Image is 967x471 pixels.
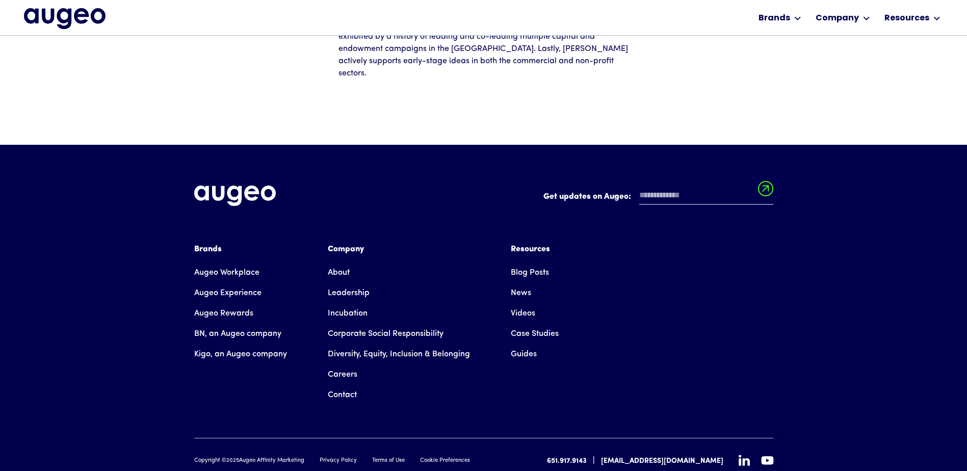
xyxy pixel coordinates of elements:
[511,344,537,364] a: Guides
[24,8,106,29] img: Augeo's full logo in midnight blue.
[328,385,357,405] a: Contact
[758,181,773,202] input: Submit
[194,303,253,324] a: Augeo Rewards
[372,457,405,465] a: Terms of Use
[194,457,304,465] div: Copyright © Augeo Affinity Marketing
[511,263,549,283] a: Blog Posts
[511,243,559,255] div: Resources
[543,186,773,210] form: Email Form
[226,458,239,463] span: 2025
[816,12,859,24] div: Company
[884,12,929,24] div: Resources
[194,263,259,283] a: Augeo Workplace
[320,457,357,465] a: Privacy Policy
[328,344,470,364] a: Diversity, Equity, Inclusion & Belonging
[194,283,262,303] a: Augeo Experience
[511,283,531,303] a: News
[194,243,287,255] div: Brands
[328,263,350,283] a: About
[24,8,106,29] a: home
[328,364,357,385] a: Careers
[194,344,287,364] a: Kigo, an Augeo company
[511,303,535,324] a: Videos
[593,455,595,467] div: |
[759,12,790,24] div: Brands
[601,456,723,466] a: [EMAIL_ADDRESS][DOMAIN_NAME]
[511,324,559,344] a: Case Studies
[328,283,370,303] a: Leadership
[328,243,470,255] div: Company
[543,191,631,203] label: Get updates on Augeo:
[328,303,368,324] a: Incubation
[194,186,276,206] img: Augeo's full logo in white.
[420,457,470,465] a: Cookie Preferences
[328,324,443,344] a: Corporate Social Responsibility
[194,324,281,344] a: BN, an Augeo company
[547,456,587,466] a: 651.917.9143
